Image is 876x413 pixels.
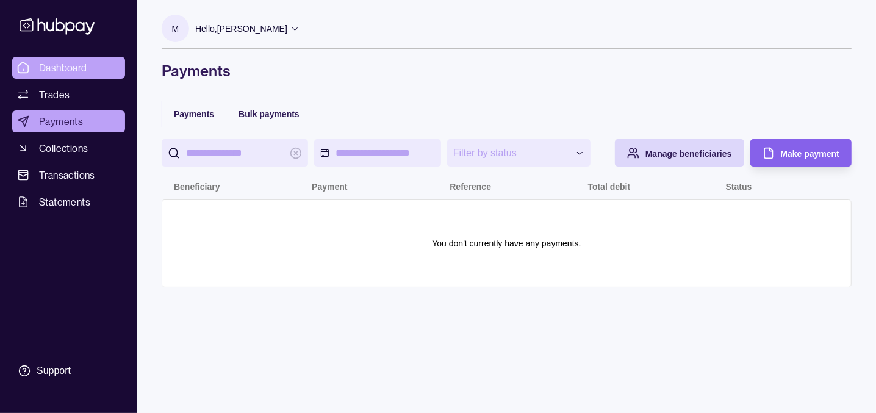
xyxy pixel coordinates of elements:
span: Transactions [39,168,95,182]
span: Make payment [781,149,839,159]
button: Make payment [750,139,852,167]
span: Manage beneficiaries [645,149,732,159]
p: You don't currently have any payments. [432,237,581,250]
p: Total debit [588,182,631,192]
a: Support [12,358,125,384]
p: Hello, [PERSON_NAME] [195,22,287,35]
a: Transactions [12,164,125,186]
span: Statements [39,195,90,209]
a: Collections [12,137,125,159]
p: Status [726,182,752,192]
a: Trades [12,84,125,106]
a: Statements [12,191,125,213]
a: Payments [12,110,125,132]
a: Dashboard [12,57,125,79]
span: Bulk payments [239,109,300,119]
p: M [172,22,179,35]
span: Collections [39,141,88,156]
p: Beneficiary [174,182,220,192]
p: Payment [312,182,347,192]
span: Payments [174,109,214,119]
span: Dashboard [39,60,87,75]
h1: Payments [162,61,852,81]
button: Manage beneficiaries [615,139,744,167]
p: Reference [450,182,491,192]
span: Payments [39,114,83,129]
div: Support [37,364,71,378]
span: Trades [39,87,70,102]
input: search [186,139,284,167]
